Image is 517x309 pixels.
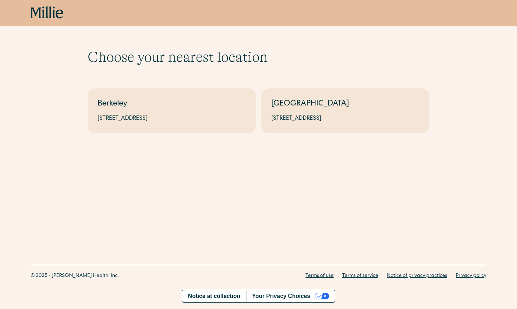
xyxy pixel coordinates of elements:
div: [GEOGRAPHIC_DATA] [271,98,419,110]
div: [STREET_ADDRESS] [98,114,246,123]
button: Your Privacy Choices [246,290,335,302]
a: Berkeley[STREET_ADDRESS] [88,88,256,133]
a: Notice at collection [182,290,246,302]
a: Terms of service [342,272,378,280]
a: Terms of use [305,272,334,280]
h1: Choose your nearest location [88,48,429,66]
a: Privacy policy [456,272,486,280]
div: [STREET_ADDRESS] [271,114,419,123]
a: [GEOGRAPHIC_DATA][STREET_ADDRESS] [261,88,429,133]
div: © 2025 - [PERSON_NAME] Health, Inc. [31,272,119,280]
a: Notice of privacy practices [387,272,447,280]
div: Berkeley [98,98,246,110]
